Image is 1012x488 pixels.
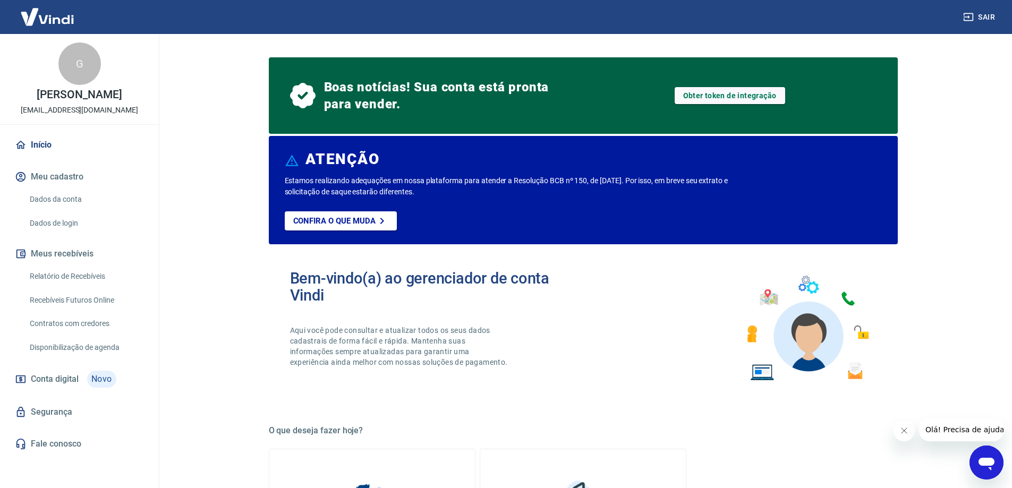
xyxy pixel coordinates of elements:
a: Recebíveis Futuros Online [25,289,146,311]
a: Dados de login [25,212,146,234]
button: Meus recebíveis [13,242,146,266]
iframe: Fechar mensagem [894,420,915,441]
a: Contratos com credores [25,313,146,335]
a: Início [13,133,146,157]
span: Novo [87,371,116,388]
a: Conta digitalNovo [13,366,146,392]
a: Disponibilização de agenda [25,337,146,358]
iframe: Mensagem da empresa [919,418,1004,441]
p: Aqui você pode consultar e atualizar todos os seus dados cadastrais de forma fácil e rápida. Mant... [290,325,510,367]
a: Dados da conta [25,189,146,210]
iframe: Botão para abrir a janela de mensagens [970,446,1004,480]
p: Confira o que muda [293,216,376,226]
span: Olá! Precisa de ajuda? [6,7,89,16]
p: [EMAIL_ADDRESS][DOMAIN_NAME] [21,105,138,116]
a: Segurança [13,400,146,424]
img: Vindi [13,1,82,33]
a: Fale conosco [13,432,146,456]
a: Confira o que muda [285,211,397,230]
button: Sair [961,7,999,27]
a: Obter token de integração [675,87,785,104]
h2: Bem-vindo(a) ao gerenciador de conta Vindi [290,270,583,304]
p: [PERSON_NAME] [37,89,122,100]
span: Conta digital [31,372,79,387]
div: G [58,42,101,85]
h6: ATENÇÃO [305,154,379,165]
img: Imagem de um avatar masculino com diversos icones exemplificando as funcionalidades do gerenciado... [737,270,877,387]
p: Estamos realizando adequações em nossa plataforma para atender a Resolução BCB nº 150, de [DATE].... [285,175,762,198]
h5: O que deseja fazer hoje? [269,425,898,436]
span: Boas notícias! Sua conta está pronta para vender. [324,79,554,113]
a: Relatório de Recebíveis [25,266,146,287]
button: Meu cadastro [13,165,146,189]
